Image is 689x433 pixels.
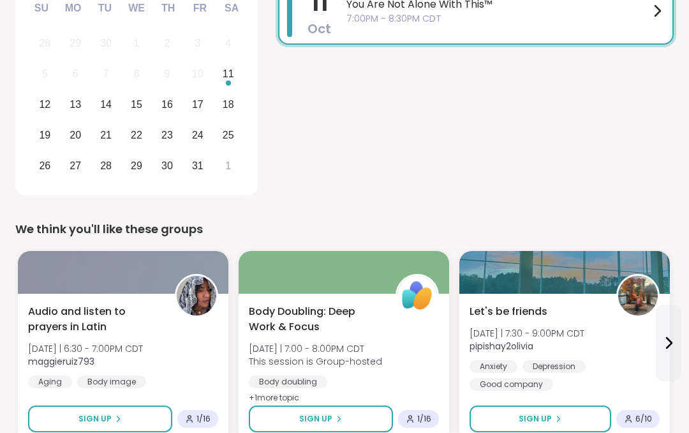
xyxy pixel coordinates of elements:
[100,96,112,113] div: 14
[70,126,81,144] div: 20
[28,406,172,432] button: Sign Up
[249,406,393,432] button: Sign Up
[214,91,242,119] div: Choose Saturday, October 18th, 2025
[346,12,649,26] span: 7:00PM - 8:30PM CDT
[154,61,181,88] div: Not available Thursday, October 9th, 2025
[164,34,170,52] div: 2
[154,30,181,57] div: Not available Thursday, October 2nd, 2025
[307,20,331,38] span: Oct
[29,28,243,181] div: month 2025-10
[77,376,146,388] div: Body image
[519,413,552,425] span: Sign Up
[70,34,81,52] div: 29
[223,65,234,82] div: 11
[225,157,231,174] div: 1
[28,304,161,335] span: Audio and listen to prayers in Latin
[70,157,81,174] div: 27
[123,91,151,119] div: Choose Wednesday, October 15th, 2025
[134,34,140,52] div: 1
[39,157,50,174] div: 26
[192,65,204,82] div: 10
[78,413,112,425] span: Sign Up
[62,30,89,57] div: Not available Monday, September 29th, 2025
[192,96,204,113] div: 17
[93,121,120,149] div: Choose Tuesday, October 21st, 2025
[249,342,382,355] span: [DATE] | 7:00 - 8:00PM CDT
[31,30,59,57] div: Not available Sunday, September 28th, 2025
[93,30,120,57] div: Not available Tuesday, September 30th, 2025
[100,157,112,174] div: 28
[39,126,50,144] div: 19
[62,91,89,119] div: Choose Monday, October 13th, 2025
[618,276,658,315] img: pipishay2olivia
[223,96,234,113] div: 18
[100,34,112,52] div: 30
[249,355,382,368] span: This session is Group-hosted
[299,413,332,425] span: Sign Up
[93,152,120,179] div: Choose Tuesday, October 28th, 2025
[154,91,181,119] div: Choose Thursday, October 16th, 2025
[161,126,173,144] div: 23
[134,65,140,82] div: 8
[470,304,547,319] span: Let's be friends
[214,121,242,149] div: Choose Saturday, October 25th, 2025
[214,61,242,88] div: Choose Saturday, October 11th, 2025
[93,61,120,88] div: Not available Tuesday, October 7th, 2025
[62,152,89,179] div: Choose Monday, October 27th, 2025
[31,91,59,119] div: Choose Sunday, October 12th, 2025
[196,414,211,424] span: 1 / 16
[164,65,170,82] div: 9
[184,121,211,149] div: Choose Friday, October 24th, 2025
[93,91,120,119] div: Choose Tuesday, October 14th, 2025
[123,152,151,179] div: Choose Wednesday, October 29th, 2025
[417,414,431,424] span: 1 / 16
[249,304,382,335] span: Body Doubling: Deep Work & Focus
[154,121,181,149] div: Choose Thursday, October 23rd, 2025
[161,157,173,174] div: 30
[470,378,553,391] div: Good company
[123,61,151,88] div: Not available Wednesday, October 8th, 2025
[154,152,181,179] div: Choose Thursday, October 30th, 2025
[131,126,142,144] div: 22
[195,34,200,52] div: 3
[73,65,78,82] div: 6
[103,65,109,82] div: 7
[31,121,59,149] div: Choose Sunday, October 19th, 2025
[70,96,81,113] div: 13
[214,152,242,179] div: Choose Saturday, November 1st, 2025
[131,96,142,113] div: 15
[470,406,611,432] button: Sign Up
[123,121,151,149] div: Choose Wednesday, October 22nd, 2025
[100,126,112,144] div: 21
[62,121,89,149] div: Choose Monday, October 20th, 2025
[249,376,327,388] div: Body doubling
[28,355,94,368] b: maggieruiz793
[42,65,48,82] div: 5
[214,30,242,57] div: Not available Saturday, October 4th, 2025
[28,342,143,355] span: [DATE] | 6:30 - 7:00PM CDT
[28,376,72,388] div: Aging
[161,96,173,113] div: 16
[522,360,586,373] div: Depression
[635,414,652,424] span: 6 / 10
[470,327,584,340] span: [DATE] | 7:30 - 9:00PM CDT
[225,34,231,52] div: 4
[184,91,211,119] div: Choose Friday, October 17th, 2025
[397,276,437,315] img: ShareWell
[39,96,50,113] div: 12
[184,152,211,179] div: Choose Friday, October 31st, 2025
[62,61,89,88] div: Not available Monday, October 6th, 2025
[15,220,674,238] div: We think you'll like these groups
[31,152,59,179] div: Choose Sunday, October 26th, 2025
[470,360,517,373] div: Anxiety
[223,126,234,144] div: 25
[31,61,59,88] div: Not available Sunday, October 5th, 2025
[131,157,142,174] div: 29
[192,157,204,174] div: 31
[39,34,50,52] div: 28
[184,61,211,88] div: Not available Friday, October 10th, 2025
[192,126,204,144] div: 24
[177,276,216,315] img: maggieruiz793
[184,30,211,57] div: Not available Friday, October 3rd, 2025
[470,340,533,353] b: pipishay2olivia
